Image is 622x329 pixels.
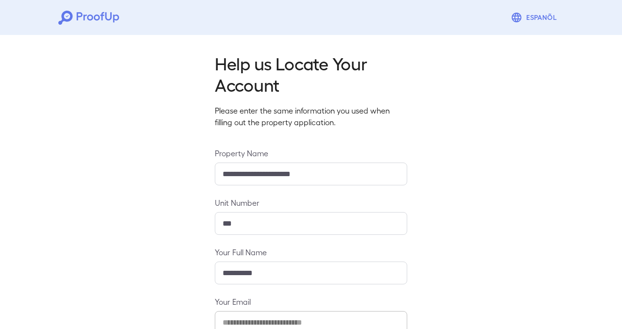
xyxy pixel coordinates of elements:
[507,8,564,27] button: Espanõl
[215,247,407,258] label: Your Full Name
[215,105,407,128] p: Please enter the same information you used when filling out the property application.
[215,52,407,95] h2: Help us Locate Your Account
[215,148,407,159] label: Property Name
[215,296,407,307] label: Your Email
[215,197,407,208] label: Unit Number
